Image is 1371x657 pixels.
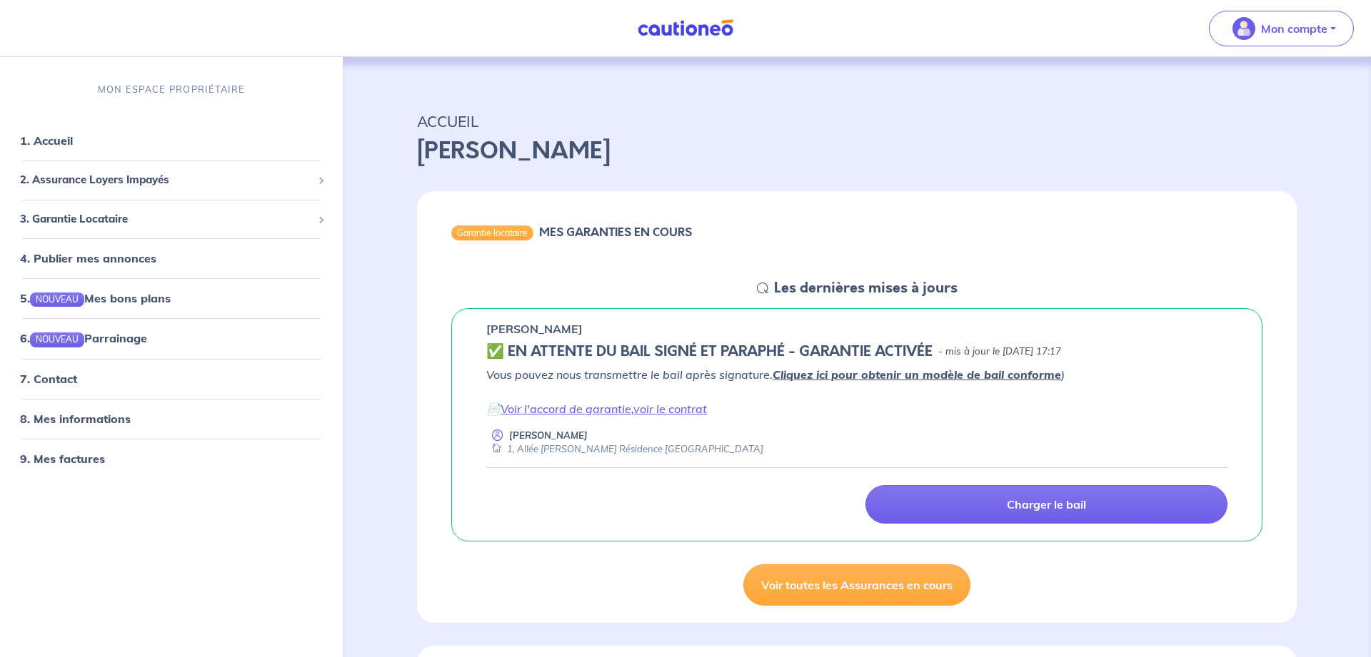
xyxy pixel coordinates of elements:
img: Cautioneo [632,19,739,37]
div: 7. Contact [6,365,337,393]
a: 6.NOUVEAUParrainage [20,331,147,345]
div: Garantie locataire [451,225,533,240]
a: 1. Accueil [20,133,73,148]
div: 9. Mes factures [6,444,337,473]
div: 1, Allée [PERSON_NAME] Résidence [GEOGRAPHIC_DATA] [486,442,763,456]
button: illu_account_valid_menu.svgMon compte [1209,11,1354,46]
p: [PERSON_NAME] [486,320,583,337]
a: 4. Publier mes annonces [20,251,156,265]
a: Cliquez ici pour obtenir un modèle de bail conforme [773,367,1061,382]
div: 2. Assurance Loyers Impayés [6,166,337,194]
div: 4. Publier mes annonces [6,244,337,273]
a: voir le contrat [633,402,707,416]
a: Charger le bail [865,485,1227,524]
em: 📄 , [486,402,707,416]
a: 7. Contact [20,372,77,386]
p: Charger le bail [1007,497,1086,511]
h5: Les dernières mises à jours [774,280,958,297]
p: [PERSON_NAME] [417,134,1297,168]
em: Vous pouvez nous transmettre le bail après signature. ) [486,367,1065,382]
div: 8. Mes informations [6,404,337,433]
a: Voir l'accord de garantie [501,402,631,416]
div: 6.NOUVEAUParrainage [6,324,337,352]
p: Mon compte [1261,20,1327,37]
h6: MES GARANTIES EN COURS [539,225,692,239]
span: 3. Garantie Locataire [20,211,312,228]
div: state: CONTRACT-SIGNED, Context: IN-LANDLORD,IS-GL-CAUTION-IN-LANDLORD [486,343,1227,360]
p: - mis à jour le [DATE] 17:17 [938,345,1061,359]
span: 2. Assurance Loyers Impayés [20,172,312,188]
a: 5.NOUVEAUMes bons plans [20,291,171,305]
div: 3. Garantie Locataire [6,205,337,233]
img: illu_account_valid_menu.svg [1232,17,1255,40]
h5: ✅️️️ EN ATTENTE DU BAIL SIGNÉ ET PARAPHÉ - GARANTIE ACTIVÉE [486,343,933,360]
p: MON ESPACE PROPRIÉTAIRE [98,83,245,96]
div: 1. Accueil [6,126,337,155]
a: 9. Mes factures [20,452,105,466]
a: 8. Mes informations [20,412,131,426]
p: [PERSON_NAME] [509,429,588,442]
p: ACCUEIL [417,108,1297,134]
a: Voir toutes les Assurances en cours [743,564,970,606]
div: 5.NOUVEAUMes bons plans [6,284,337,312]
